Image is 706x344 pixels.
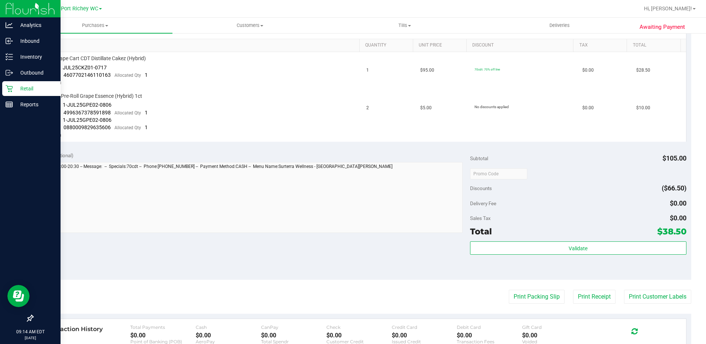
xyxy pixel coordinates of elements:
p: Outbound [13,68,57,77]
button: Print Customer Labels [624,290,691,304]
span: Total [470,226,492,237]
a: Purchases [18,18,172,33]
a: Unit Price [419,42,463,48]
span: 4607702146110163 [64,72,111,78]
div: $0.00 [261,332,326,339]
inline-svg: Reports [6,101,13,108]
span: 70cdt: 70% off line [474,68,500,71]
input: Promo Code [470,168,527,179]
div: Check [326,324,392,330]
span: 1-JUL25GPE02-0806 [63,102,112,108]
div: Total Payments [130,324,196,330]
span: 1 [145,124,148,130]
inline-svg: Outbound [6,69,13,76]
a: Tax [579,42,624,48]
div: CanPay [261,324,326,330]
span: $38.50 [657,226,686,237]
a: Deliveries [482,18,637,33]
p: Analytics [13,21,57,30]
span: FT 1g Vape Cart CDT Distillate Cakez (Hybrid) [42,55,146,62]
span: 1 [366,67,369,74]
span: Sales Tax [470,215,491,221]
span: Allocated Qty [114,110,141,116]
a: Customers [172,18,327,33]
span: 2 [366,104,369,111]
span: JUL25CKZ01-0717 [63,65,107,70]
button: Validate [470,241,686,255]
span: New Port Richey WC [49,6,98,12]
div: Debit Card [457,324,522,330]
span: 1 [145,72,148,78]
a: Discount [472,42,570,48]
span: $0.00 [582,67,594,74]
span: Allocated Qty [114,73,141,78]
button: Print Packing Slip [509,290,565,304]
p: 09:14 AM EDT [3,328,57,335]
span: 1-JUL25GPE02-0806 [63,117,112,123]
div: Cash [196,324,261,330]
div: Gift Card [522,324,587,330]
inline-svg: Inbound [6,37,13,45]
span: $105.00 [662,154,686,162]
span: Tills [328,22,482,29]
div: $0.00 [196,332,261,339]
inline-svg: Retail [6,85,13,92]
span: $10.00 [636,104,650,111]
inline-svg: Analytics [6,21,13,29]
span: Hi, [PERSON_NAME]! [644,6,692,11]
p: [DATE] [3,335,57,341]
a: Tills [328,18,482,33]
span: Discounts [470,182,492,195]
span: $5.00 [420,104,432,111]
div: $0.00 [130,332,196,339]
div: $0.00 [326,332,392,339]
div: $0.00 [457,332,522,339]
div: $0.00 [392,332,457,339]
div: $0.00 [522,332,587,339]
span: Purchases [18,22,172,29]
button: Print Receipt [573,290,616,304]
span: Allocated Qty [114,125,141,130]
span: Validate [569,245,587,251]
span: Deliveries [539,22,580,29]
a: Total [633,42,678,48]
span: $0.00 [670,214,686,222]
span: Delivery Fee [470,200,496,206]
span: FT 0.5g Pre-Roll Grape Essence (Hybrid) 1ct [42,93,142,100]
span: $95.00 [420,67,434,74]
iframe: Resource center [7,285,30,307]
a: SKU [44,42,356,48]
a: Quantity [365,42,410,48]
p: Inventory [13,52,57,61]
span: Awaiting Payment [640,23,685,31]
span: ($66.50) [662,184,686,192]
span: 1 [145,110,148,116]
inline-svg: Inventory [6,53,13,61]
p: Retail [13,84,57,93]
span: Customers [173,22,327,29]
span: No discounts applied [474,105,509,109]
span: 0880009829635606 [64,124,111,130]
span: 4996367378591898 [64,110,111,116]
p: Reports [13,100,57,109]
span: Subtotal [470,155,488,161]
span: $0.00 [582,104,594,111]
span: $28.50 [636,67,650,74]
div: Credit Card [392,324,457,330]
span: $0.00 [670,199,686,207]
p: Inbound [13,37,57,45]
